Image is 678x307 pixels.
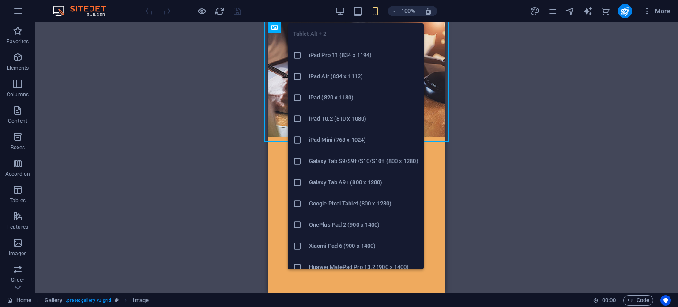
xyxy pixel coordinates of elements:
button: navigator [565,6,576,16]
p: Elements [7,64,29,72]
button: pages [547,6,558,16]
h6: iPad (820 x 1180) [309,92,418,103]
i: Navigator [565,6,575,16]
p: Features [7,224,28,231]
h6: Galaxy Tab A9+ (800 x 1280) [309,177,418,188]
p: Boxes [11,144,25,151]
i: AI Writer [583,6,593,16]
h6: Google Pixel Tablet (800 x 1280) [309,198,418,209]
h6: OnePlus Pad 2 (900 x 1400) [309,220,418,230]
h6: Galaxy Tab S9/S9+/S10/S10+ (800 x 1280) [309,156,418,167]
button: Click here to leave preview mode and continue editing [196,6,207,16]
span: : [608,297,610,303]
h6: Session time [593,295,616,306]
p: Favorites [6,38,29,45]
p: Columns [7,91,29,98]
button: More [639,4,674,18]
a: Click to cancel selection. Double-click to open Pages [7,295,31,306]
button: text_generator [583,6,593,16]
button: Code [623,295,653,306]
p: Images [9,250,27,257]
i: Commerce [600,6,610,16]
span: 00 00 [602,295,616,306]
button: Usercentrics [660,295,671,306]
button: publish [618,4,632,18]
h6: iPad 10.2 (810 x 1080) [309,114,418,124]
i: Reload page [215,6,225,16]
button: 100% [388,6,419,16]
i: Publish [620,6,630,16]
h6: iPad Pro 11 (834 x 1194) [309,50,418,61]
p: Content [8,117,27,125]
span: Code [627,295,649,306]
p: Slider [11,277,25,284]
span: . preset-gallery-v3-grid [66,295,111,306]
h6: iPad Mini (768 x 1024) [309,135,418,145]
span: Click to select. Double-click to edit [133,295,149,306]
button: commerce [600,6,611,16]
button: reload [214,6,225,16]
span: Click to select. Double-click to edit [45,295,63,306]
nav: breadcrumb [45,295,149,306]
h6: iPad Air (834 x 1112) [309,71,418,82]
h6: 100% [401,6,415,16]
i: This element is a customizable preset [115,298,119,303]
i: Design (Ctrl+Alt+Y) [530,6,540,16]
p: Tables [10,197,26,204]
span: More [643,7,670,15]
img: Editor Logo [51,6,117,16]
button: design [530,6,540,16]
i: On resize automatically adjust zoom level to fit chosen device. [424,7,432,15]
p: Accordion [5,171,30,178]
h6: Huawei MatePad Pro 13.2 (900 x 1400) [309,262,418,273]
h6: Xiaomi Pad 6 (900 x 1400) [309,241,418,251]
i: Pages (Ctrl+Alt+S) [547,6,557,16]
